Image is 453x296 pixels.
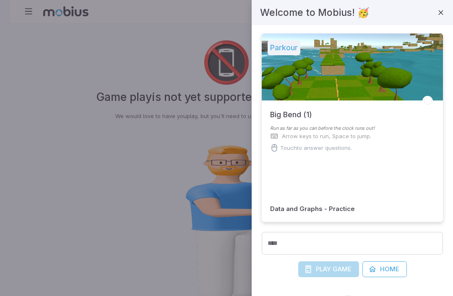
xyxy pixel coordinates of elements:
[260,5,369,20] h4: Welcome to Mobius! 🥳
[270,109,312,121] h5: Big Bend (1)
[298,261,359,277] div: Game play is only available on desktop and laptop devices
[270,204,355,214] h6: Data and Graphs - Practice
[270,125,435,132] p: Run as far as you can before the clock runs out!
[282,132,371,140] p: Arrow keys to run, Space to jump.
[280,144,352,152] p: Touch to answer questions.
[362,261,407,277] a: Home
[268,40,300,55] h5: Parkour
